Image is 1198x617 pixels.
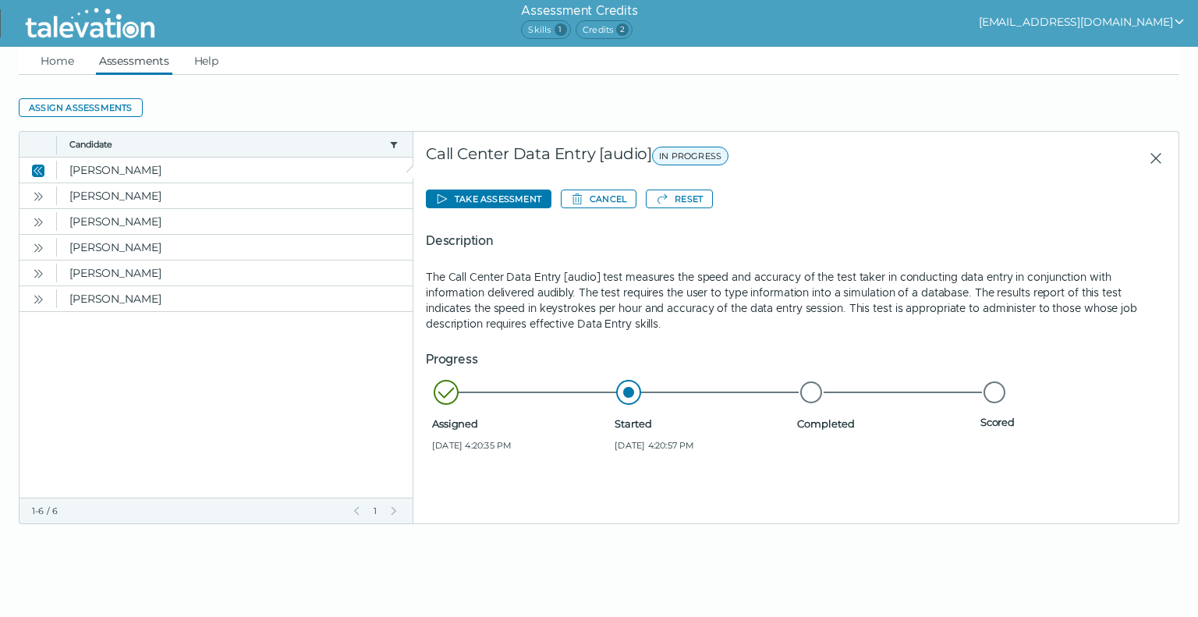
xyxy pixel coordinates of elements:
[521,20,570,39] span: Skills
[652,147,728,165] span: IN PROGRESS
[57,209,413,234] clr-dg-cell: [PERSON_NAME]
[19,4,161,43] img: Talevation_Logo_Transparent_white.png
[32,505,341,517] div: 1-6 / 6
[96,47,172,75] a: Assessments
[32,165,44,177] cds-icon: Close
[615,439,791,452] span: [DATE] 4:20:57 PM
[1136,144,1166,172] button: Close
[29,161,48,179] button: Close
[615,417,791,430] span: Started
[616,23,629,36] span: 2
[979,12,1186,31] button: show user actions
[29,289,48,308] button: Open
[646,190,713,208] button: Reset
[555,23,567,36] span: 1
[388,138,400,151] button: candidate filter
[32,216,44,229] cds-icon: Open
[432,417,608,430] span: Assigned
[561,190,636,208] button: Cancel
[426,350,1166,369] h5: Progress
[29,238,48,257] button: Open
[32,293,44,306] cds-icon: Open
[426,232,1166,250] h5: Description
[57,158,413,183] clr-dg-cell: [PERSON_NAME]
[797,417,973,430] span: Completed
[37,47,77,75] a: Home
[191,47,222,75] a: Help
[32,242,44,254] cds-icon: Open
[29,186,48,205] button: Open
[57,261,413,285] clr-dg-cell: [PERSON_NAME]
[521,2,637,20] h6: Assessment Credits
[29,212,48,231] button: Open
[350,505,363,517] button: Previous Page
[388,505,400,517] button: Next Page
[57,235,413,260] clr-dg-cell: [PERSON_NAME]
[432,439,608,452] span: [DATE] 4:20:35 PM
[19,98,143,117] button: Assign assessments
[576,20,633,39] span: Credits
[426,144,936,172] div: Call Center Data Entry [audio]
[57,286,413,311] clr-dg-cell: [PERSON_NAME]
[372,505,378,517] span: 1
[57,183,413,208] clr-dg-cell: [PERSON_NAME]
[426,190,551,208] button: Take assessment
[29,264,48,282] button: Open
[32,190,44,203] cds-icon: Open
[980,416,1157,428] span: Scored
[32,268,44,280] cds-icon: Open
[426,269,1166,332] p: The Call Center Data Entry [audio] test measures the speed and accuracy of the test taker in cond...
[69,138,383,151] button: Candidate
